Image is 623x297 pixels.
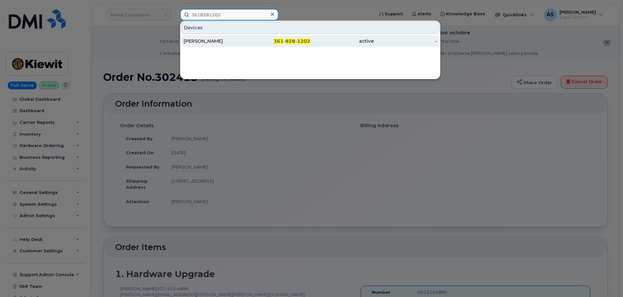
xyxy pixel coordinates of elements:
[595,269,618,292] iframe: Messenger Launcher
[247,38,311,44] div: - -
[274,38,284,44] span: 361
[184,38,247,44] div: [PERSON_NAME]
[181,22,439,34] div: Devices
[181,35,439,47] a: [PERSON_NAME]361-828-1202active-
[297,38,310,44] span: 1202
[310,38,374,44] div: active
[374,38,437,44] div: -
[285,38,295,44] span: 828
